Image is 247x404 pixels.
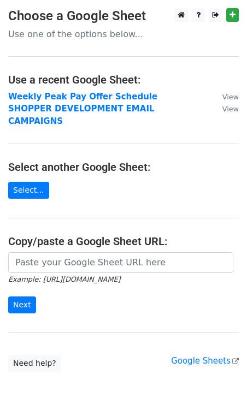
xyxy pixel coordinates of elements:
h3: Choose a Google Sheet [8,8,239,24]
input: Next [8,296,36,313]
input: Paste your Google Sheet URL here [8,252,233,273]
a: SHOPPER DEVELOPMENT EMAIL CAMPAIGNS [8,104,155,126]
h4: Use a recent Google Sheet: [8,73,239,86]
small: View [222,93,239,101]
a: Weekly Peak Pay Offer Schedule [8,92,157,102]
small: Example: [URL][DOMAIN_NAME] [8,275,120,283]
a: View [211,104,239,114]
h4: Select another Google Sheet: [8,161,239,174]
a: Select... [8,182,49,199]
p: Use one of the options below... [8,28,239,40]
a: Google Sheets [171,356,239,366]
small: View [222,105,239,113]
h4: Copy/paste a Google Sheet URL: [8,235,239,248]
a: Need help? [8,355,61,372]
a: View [211,92,239,102]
